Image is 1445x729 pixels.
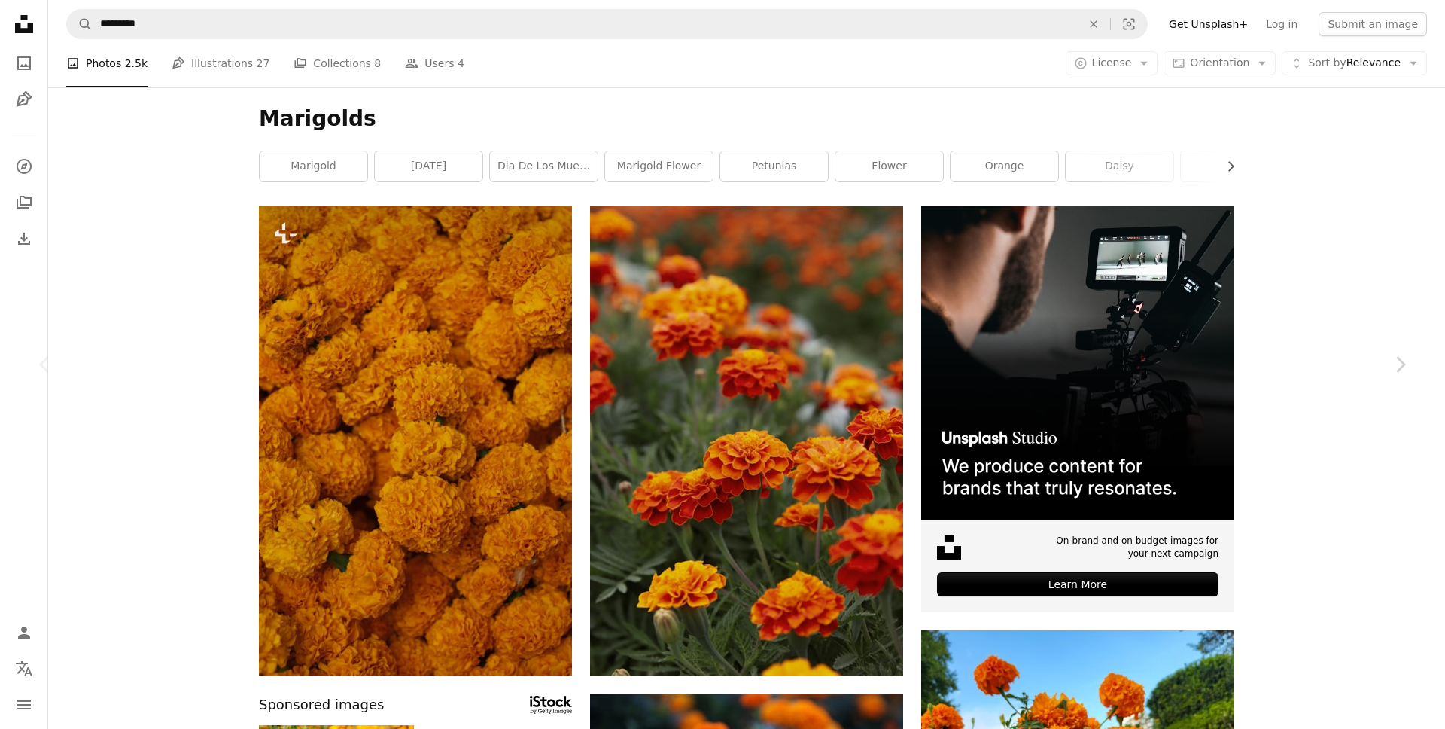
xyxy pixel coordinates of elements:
a: Log in [1257,12,1307,36]
a: Log in / Sign up [9,618,39,648]
a: On-brand and on budget images for your next campaignLearn More [921,206,1234,612]
h1: Marigolds [259,105,1234,133]
a: Users 4 [405,39,464,87]
span: 27 [257,55,270,72]
button: Sort byRelevance [1282,51,1427,75]
a: marigold [260,151,367,181]
a: Illustrations 27 [172,39,269,87]
a: Illustrations [9,84,39,114]
button: Menu [9,690,39,720]
a: orange [951,151,1058,181]
img: a close up of a bunch of yellow flowers [259,206,572,676]
span: Relevance [1308,56,1401,71]
a: Next [1355,292,1445,437]
a: Get Unsplash+ [1160,12,1257,36]
a: daisy [1066,151,1173,181]
a: petal [1181,151,1288,181]
span: Sort by [1308,56,1346,69]
a: Explore [9,151,39,181]
button: Orientation [1164,51,1276,75]
span: 4 [458,55,464,72]
a: Photos [9,48,39,78]
a: marigold flower [605,151,713,181]
img: file-1715652217532-464736461acbimage [921,206,1234,520]
button: Search Unsplash [67,10,93,38]
button: Visual search [1111,10,1147,38]
span: Orientation [1190,56,1249,69]
img: file-1631678316303-ed18b8b5cb9cimage [937,535,961,560]
button: Submit an image [1319,12,1427,36]
a: Collections 8 [294,39,381,87]
button: scroll list to the right [1217,151,1234,181]
span: License [1092,56,1132,69]
a: petunias [720,151,828,181]
button: License [1066,51,1158,75]
a: Collections [9,188,39,218]
a: a close up of a bunch of yellow flowers [259,434,572,447]
div: Learn More [937,572,1218,596]
button: Clear [1077,10,1110,38]
span: 8 [374,55,381,72]
button: Language [9,654,39,684]
a: dia de los muertos [490,151,598,181]
a: [DATE] [375,151,482,181]
span: On-brand and on budget images for your next campaign [1045,535,1218,560]
span: Sponsored images [259,694,384,716]
a: Download History [9,224,39,254]
img: a field of orange flowers [590,206,903,676]
a: flower [835,151,943,181]
form: Find visuals sitewide [66,9,1148,39]
a: a field of orange flowers [590,434,903,447]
